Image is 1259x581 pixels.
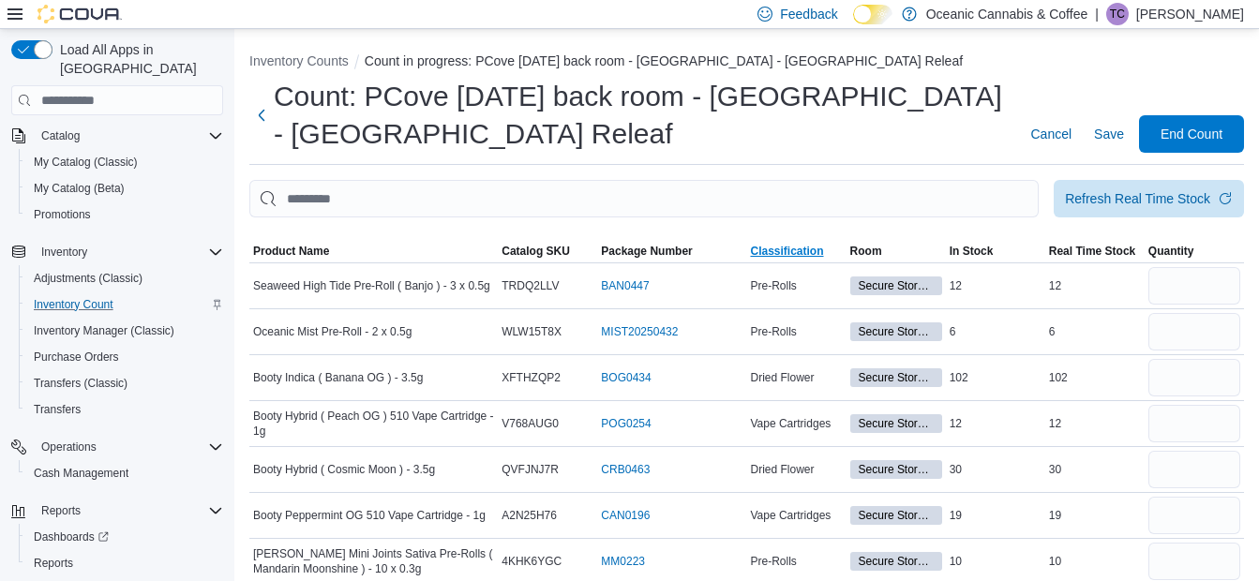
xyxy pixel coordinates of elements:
[859,323,934,340] span: Secure Storage
[859,277,934,294] span: Secure Storage
[850,244,882,259] span: Room
[1030,125,1072,143] span: Cancel
[26,372,223,395] span: Transfers (Classic)
[1045,412,1145,435] div: 12
[4,123,231,149] button: Catalog
[1106,3,1129,25] div: Thomas Clarke
[26,462,136,484] a: Cash Management
[601,508,650,523] a: CAN0196
[41,503,81,518] span: Reports
[597,240,746,262] button: Package Number
[850,552,942,571] span: Secure Storage
[274,78,1009,153] h1: Count: PCove [DATE] back room - [GEOGRAPHIC_DATA] - [GEOGRAPHIC_DATA] Releaf
[26,372,135,395] a: Transfers (Classic)
[859,507,934,524] span: Secure Storage
[850,460,942,479] span: Secure Storage
[19,460,231,486] button: Cash Management
[249,240,498,262] button: Product Name
[601,462,650,477] a: CRB0463
[1045,320,1145,343] div: 6
[750,278,796,293] span: Pre-Rolls
[249,180,1039,217] input: This is a search bar. After typing your query, hit enter to filter the results lower in the page.
[26,552,81,574] a: Reports
[34,297,113,312] span: Inventory Count
[502,554,562,569] span: 4KHK6YGC
[19,524,231,550] a: Dashboards
[1145,240,1244,262] button: Quantity
[946,240,1045,262] button: In Stock
[26,293,223,316] span: Inventory Count
[946,320,1045,343] div: 6
[1065,189,1210,208] div: Refresh Real Time Stock
[34,350,119,365] span: Purchase Orders
[946,412,1045,435] div: 12
[4,434,231,460] button: Operations
[26,552,223,574] span: Reports
[946,504,1045,527] div: 19
[850,276,942,295] span: Secure Storage
[1045,275,1145,297] div: 12
[19,370,231,396] button: Transfers (Classic)
[853,5,892,24] input: Dark Mode
[26,203,98,226] a: Promotions
[502,370,561,385] span: XFTHZQP2
[249,53,349,68] button: Inventory Counts
[19,175,231,201] button: My Catalog (Beta)
[253,370,423,385] span: Booty Indica ( Banana OG ) - 3.5g
[601,244,692,259] span: Package Number
[249,97,274,134] button: Next
[859,415,934,432] span: Secure Storage
[34,499,88,522] button: Reports
[26,462,223,484] span: Cash Management
[750,370,814,385] span: Dried Flower
[1054,180,1244,217] button: Refresh Real Time Stock
[253,508,486,523] span: Booty Peppermint OG 510 Vape Cartridge - 1g
[19,265,231,291] button: Adjustments (Classic)
[750,416,831,431] span: Vape Cartridges
[850,322,942,341] span: Secure Storage
[750,324,796,339] span: Pre-Rolls
[26,398,223,421] span: Transfers
[1045,366,1145,389] div: 102
[19,201,231,228] button: Promotions
[601,416,651,431] a: POG0254
[26,177,223,200] span: My Catalog (Beta)
[1161,125,1222,143] span: End Count
[1023,115,1079,153] button: Cancel
[4,498,231,524] button: Reports
[502,324,562,339] span: WLW15T8X
[780,5,837,23] span: Feedback
[502,508,557,523] span: A2N25H76
[34,376,127,391] span: Transfers (Classic)
[19,149,231,175] button: My Catalog (Classic)
[41,245,87,260] span: Inventory
[601,554,645,569] a: MM0223
[750,554,796,569] span: Pre-Rolls
[850,414,942,433] span: Secure Storage
[19,344,231,370] button: Purchase Orders
[34,125,87,147] button: Catalog
[946,275,1045,297] div: 12
[1139,115,1244,153] button: End Count
[253,462,435,477] span: Booty Hybrid ( Cosmic Moon ) - 3.5g
[34,466,128,481] span: Cash Management
[601,324,678,339] a: MIST20250432
[750,462,814,477] span: Dried Flower
[26,177,132,200] a: My Catalog (Beta)
[502,278,559,293] span: TRDQ2LLV
[34,125,223,147] span: Catalog
[26,151,223,173] span: My Catalog (Classic)
[34,207,91,222] span: Promotions
[850,368,942,387] span: Secure Storage
[601,370,651,385] a: BOG0434
[850,506,942,525] span: Secure Storage
[34,556,73,571] span: Reports
[26,203,223,226] span: Promotions
[498,240,597,262] button: Catalog SKU
[1045,550,1145,573] div: 10
[1049,244,1135,259] span: Real Time Stock
[26,320,182,342] a: Inventory Manager (Classic)
[1087,115,1132,153] button: Save
[946,458,1045,481] div: 30
[19,550,231,576] button: Reports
